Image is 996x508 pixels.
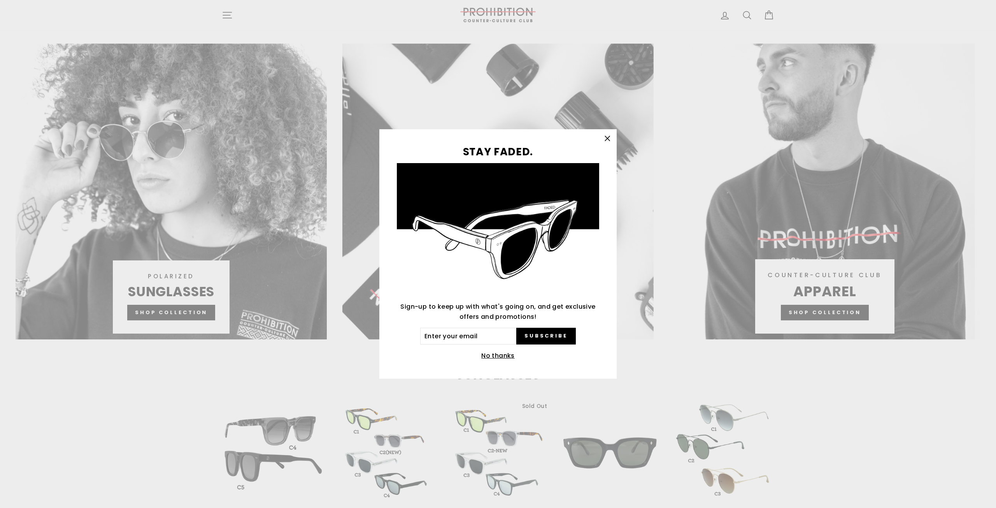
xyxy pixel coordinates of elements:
[479,350,517,361] button: No thanks
[516,328,576,345] button: Subscribe
[420,328,516,345] input: Enter your email
[397,147,599,157] h3: STAY FADED.
[524,332,568,339] span: Subscribe
[397,302,599,322] p: Sign-up to keep up with what's going on, and get exclusive offers and promotions!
